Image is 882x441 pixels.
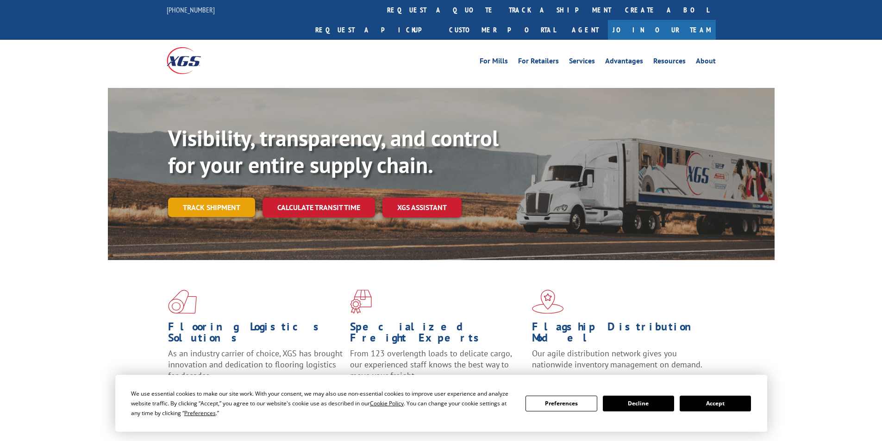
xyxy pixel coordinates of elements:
h1: Flagship Distribution Model [532,321,707,348]
img: xgs-icon-flagship-distribution-model-red [532,290,564,314]
a: About [696,57,716,68]
div: We use essential cookies to make our site work. With your consent, we may also use non-essential ... [131,389,514,418]
span: Our agile distribution network gives you nationwide inventory management on demand. [532,348,702,370]
a: [PHONE_NUMBER] [167,5,215,14]
a: Track shipment [168,198,255,217]
a: For Retailers [518,57,559,68]
a: Advantages [605,57,643,68]
a: Services [569,57,595,68]
span: Preferences [184,409,216,417]
button: Accept [680,396,751,411]
a: Calculate transit time [263,198,375,217]
a: Request a pickup [308,20,442,40]
b: Visibility, transparency, and control for your entire supply chain. [168,124,499,179]
div: Cookie Consent Prompt [115,375,767,432]
h1: Specialized Freight Experts [350,321,525,348]
button: Decline [603,396,674,411]
img: xgs-icon-focused-on-flooring-red [350,290,372,314]
a: XGS ASSISTANT [382,198,462,217]
span: As an industry carrier of choice, XGS has brought innovation and dedication to flooring logistics... [168,348,343,381]
button: Preferences [525,396,597,411]
p: From 123 overlength loads to delicate cargo, our experienced staff knows the best way to move you... [350,348,525,389]
a: Customer Portal [442,20,563,40]
a: Join Our Team [608,20,716,40]
a: Agent [563,20,608,40]
a: Resources [653,57,686,68]
a: For Mills [480,57,508,68]
img: xgs-icon-total-supply-chain-intelligence-red [168,290,197,314]
span: Cookie Policy [370,399,404,407]
h1: Flooring Logistics Solutions [168,321,343,348]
